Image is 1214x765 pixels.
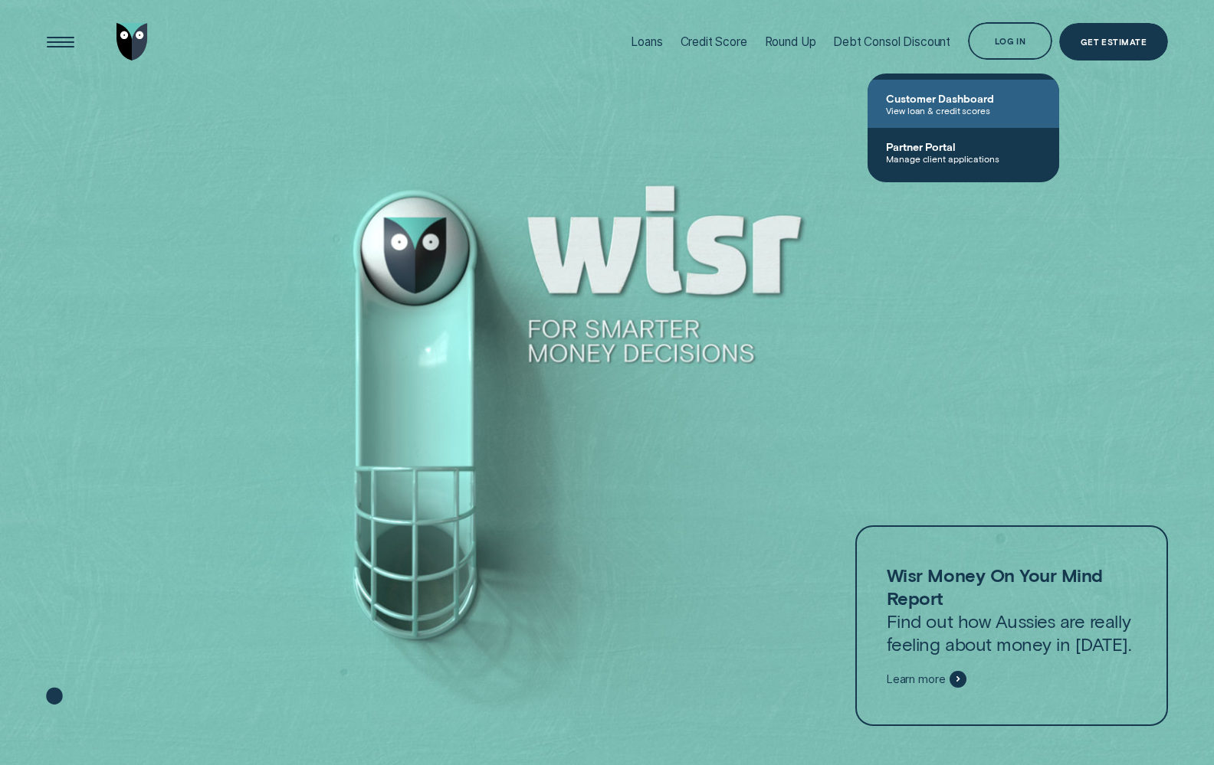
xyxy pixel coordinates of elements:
[886,153,1041,164] span: Manage client applications
[855,525,1168,726] a: Wisr Money On Your Mind ReportFind out how Aussies are really feeling about money in [DATE].Learn...
[41,23,80,61] button: Open Menu
[868,80,1059,128] a: Customer DashboardView loan & credit scores
[887,672,946,686] span: Learn more
[681,34,747,49] div: Credit Score
[1059,23,1167,61] a: Get Estimate
[868,128,1059,176] a: Partner PortalManage client applications
[968,22,1052,60] button: Log in
[887,564,1136,655] p: Find out how Aussies are really feeling about money in [DATE].
[886,92,1041,105] span: Customer Dashboard
[833,34,950,49] div: Debt Consol Discount
[886,105,1041,116] span: View loan & credit scores
[765,34,816,49] div: Round Up
[631,34,662,49] div: Loans
[887,564,1103,609] strong: Wisr Money On Your Mind Report
[886,140,1041,153] span: Partner Portal
[116,23,148,61] img: Wisr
